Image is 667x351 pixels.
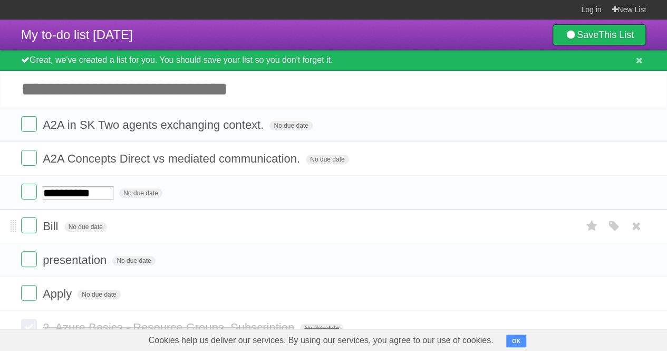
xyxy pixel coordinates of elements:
[43,152,303,165] span: A2A Concepts Direct vs mediated communication.
[21,285,37,301] label: Done
[43,253,109,267] span: presentation
[21,184,37,200] label: Done
[21,150,37,166] label: Done
[43,287,74,300] span: Apply
[598,30,634,40] b: This List
[21,27,133,42] span: My to-do list [DATE]
[43,321,297,334] span: 2. Azure Basics - Resource Groups, Subscription
[21,251,37,267] label: Done
[506,335,527,347] button: OK
[64,222,107,232] span: No due date
[269,121,312,130] span: No due date
[112,256,155,265] span: No due date
[21,217,37,233] label: Done
[138,330,504,351] span: Cookies help us deliver our services. By using our services, you agree to our use of cookies.
[306,155,349,164] span: No due date
[78,290,120,299] span: No due date
[300,324,343,333] span: No due date
[119,188,162,198] span: No due date
[553,24,646,45] a: SaveThis List
[21,116,37,132] label: Done
[582,217,602,235] label: Star task
[43,220,61,233] span: Bill
[43,118,266,131] span: A2A in SK Two agents exchanging context.
[21,319,37,335] label: Done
